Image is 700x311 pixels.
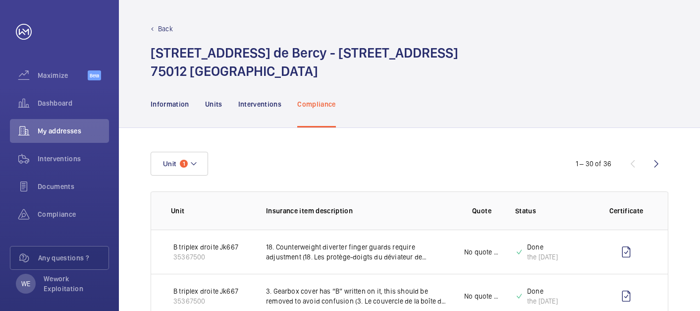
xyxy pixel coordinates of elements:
[38,182,109,191] span: Documents
[163,160,176,168] span: Unit
[527,296,558,306] div: the [DATE]
[173,252,238,262] p: 35367500
[527,252,558,262] div: the [DATE]
[38,98,109,108] span: Dashboard
[464,247,499,257] p: No quote needed
[151,152,208,176] button: Unit1
[266,286,448,306] p: 3. Gearbox cover has “B” written on it, this should be removed to avoid confusion (3. Le couvercl...
[38,126,109,136] span: My addresses
[527,286,558,296] p: Done
[171,206,250,216] p: Unit
[266,206,448,216] p: Insurance item description
[297,99,336,109] p: Compliance
[88,70,101,80] span: Beta
[527,242,558,252] p: Done
[604,206,648,216] p: Certificate
[38,154,109,164] span: Interventions
[151,44,458,80] h1: [STREET_ADDRESS] de Bercy - [STREET_ADDRESS] 75012 [GEOGRAPHIC_DATA]
[205,99,222,109] p: Units
[515,206,589,216] p: Status
[38,209,109,219] span: Compliance
[44,274,103,294] p: Wework Exploitation
[266,242,448,262] p: 18. Counterweight diverter finger guards require adjustment (18. Les protège-doigts du déviateur ...
[173,242,238,252] p: B triplex droite Jk667
[21,279,30,289] p: WE
[158,24,173,34] p: Back
[464,291,499,301] p: No quote needed
[576,159,611,169] div: 1 – 30 of 36
[238,99,282,109] p: Interventions
[472,206,491,216] p: Quote
[151,99,189,109] p: Information
[173,286,238,296] p: B triplex droite Jk667
[38,70,88,80] span: Maximize
[173,296,238,306] p: 35367500
[180,160,188,168] span: 1
[38,253,108,263] span: Any questions ?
